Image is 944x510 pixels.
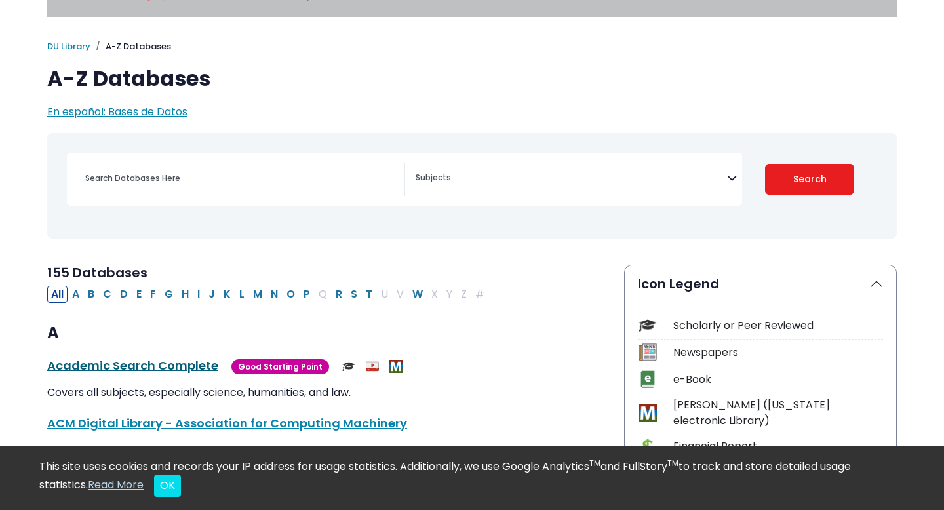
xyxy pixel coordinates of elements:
[235,286,248,303] button: Filter Results L
[47,415,407,431] a: ACM Digital Library - Association for Computing Machinery
[408,286,427,303] button: Filter Results W
[389,360,403,373] img: MeL (Michigan electronic Library)
[88,477,144,492] a: Read More
[47,286,490,301] div: Alpha-list to filter by first letter of database name
[673,345,883,361] div: Newspapers
[178,286,193,303] button: Filter Results H
[249,286,266,303] button: Filter Results M
[47,264,147,282] span: 155 Databases
[332,286,346,303] button: Filter Results R
[47,286,68,303] button: All
[205,286,219,303] button: Filter Results J
[667,458,678,469] sup: TM
[267,286,282,303] button: Filter Results N
[47,104,187,119] a: En español: Bases de Datos
[47,442,608,490] p: Includes all articles and conference proceedings published by the ACM, a non-profit international...
[300,286,314,303] button: Filter Results P
[47,40,90,52] a: DU Library
[673,397,883,429] div: [PERSON_NAME] ([US_STATE] electronic Library)
[765,164,855,195] button: Submit for Search Results
[625,265,896,302] button: Icon Legend
[673,372,883,387] div: e-Book
[639,317,656,334] img: Icon Scholarly or Peer Reviewed
[47,357,218,374] a: Academic Search Complete
[47,324,608,343] h3: A
[639,370,656,388] img: Icon e-Book
[47,40,897,53] nav: breadcrumb
[589,458,600,469] sup: TM
[90,40,171,53] li: A-Z Databases
[416,174,727,184] textarea: Search
[116,286,132,303] button: Filter Results D
[47,385,608,401] p: Covers all subjects, especially science, humanities, and law.
[231,359,329,374] span: Good Starting Point
[362,286,376,303] button: Filter Results T
[639,343,656,361] img: Icon Newspapers
[673,318,883,334] div: Scholarly or Peer Reviewed
[47,66,897,91] h1: A-Z Databases
[366,360,379,373] img: Audio & Video
[154,475,181,497] button: Close
[283,286,299,303] button: Filter Results O
[132,286,146,303] button: Filter Results E
[84,286,98,303] button: Filter Results B
[99,286,115,303] button: Filter Results C
[639,404,656,422] img: Icon MeL (Michigan electronic Library)
[77,168,404,187] input: Search database by title or keyword
[639,438,656,456] img: Icon Financial Report
[47,133,897,239] nav: Search filters
[673,439,883,454] div: Financial Report
[68,286,83,303] button: Filter Results A
[146,286,160,303] button: Filter Results F
[347,286,361,303] button: Filter Results S
[161,286,177,303] button: Filter Results G
[39,459,905,497] div: This site uses cookies and records your IP address for usage statistics. Additionally, we use Goo...
[342,360,355,373] img: Scholarly or Peer Reviewed
[220,286,235,303] button: Filter Results K
[193,286,204,303] button: Filter Results I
